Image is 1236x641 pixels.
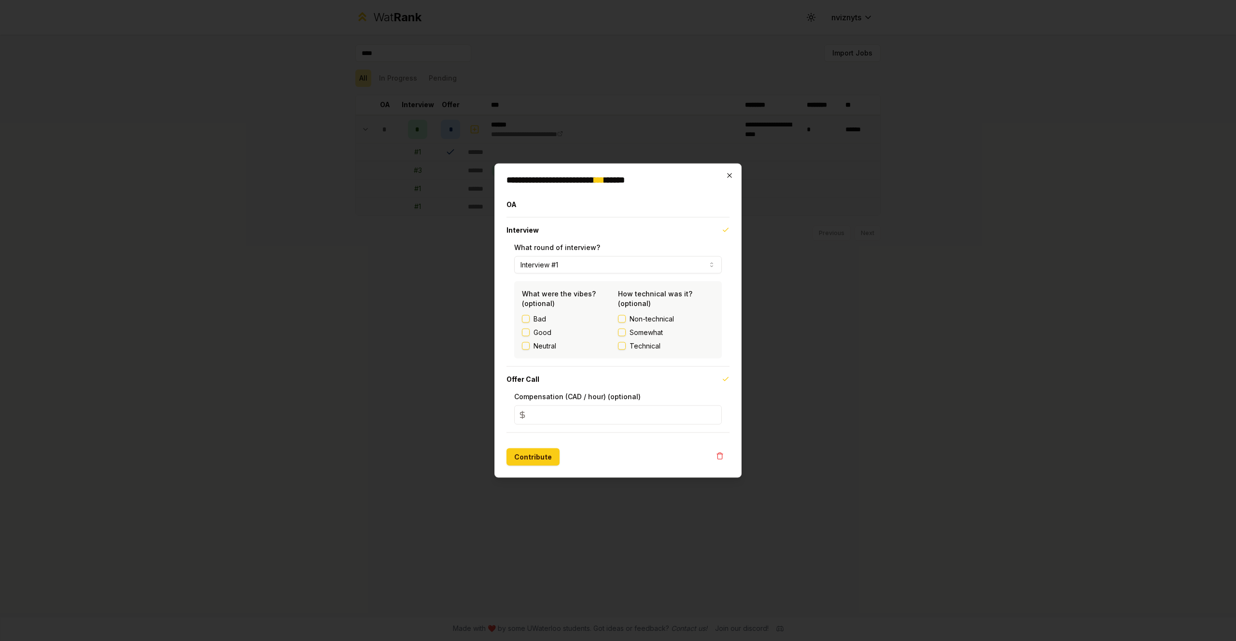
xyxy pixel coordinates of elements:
div: Interview [506,243,730,366]
span: Somewhat [630,328,663,337]
span: Non-technical [630,314,674,324]
button: Somewhat [618,329,626,336]
label: What round of interview? [514,243,600,251]
button: OA [506,192,730,217]
button: Offer Call [506,367,730,392]
label: Good [534,328,551,337]
label: Neutral [534,341,556,351]
label: Bad [534,314,546,324]
span: Technical [630,341,660,351]
label: Compensation (CAD / hour) (optional) [514,392,641,401]
label: How technical was it? (optional) [618,290,692,307]
button: Non-technical [618,315,626,323]
label: What were the vibes? (optional) [522,290,596,307]
button: Interview [506,218,730,243]
button: Contribute [506,448,560,466]
button: Technical [618,342,626,350]
div: Offer Call [506,392,730,432]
